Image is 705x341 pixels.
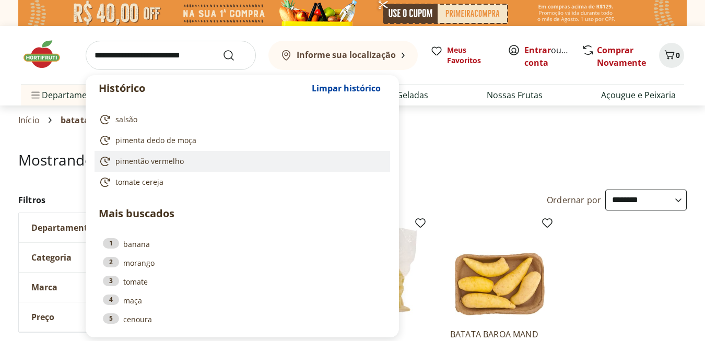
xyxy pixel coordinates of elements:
span: batata baroa [61,115,116,125]
a: Meus Favoritos [430,45,495,66]
div: 1 [103,238,119,249]
span: Meus Favoritos [447,45,495,66]
a: pimentão vermelho [99,155,382,168]
span: 0 [676,50,680,60]
img: Hortifruti [21,39,73,70]
div: 2 [103,257,119,267]
span: Departamento [31,222,93,233]
a: 5cenoura [103,313,382,325]
button: Categoria [19,243,175,272]
div: 4 [103,295,119,305]
a: Comprar Novamente [597,44,646,68]
span: Marca [31,282,57,292]
a: salsão [99,113,382,126]
input: search [86,41,256,70]
a: Entrar [524,44,551,56]
span: salsão [115,114,137,125]
button: Submit Search [222,49,248,62]
h1: Mostrando resultados para: [18,151,687,168]
button: Departamento [19,213,175,242]
div: 3 [103,276,119,286]
span: Departamentos [29,83,104,108]
b: Informe sua localização [297,49,396,61]
a: 1banana [103,238,382,250]
a: Início [18,115,40,125]
span: tomate cereja [115,177,163,187]
a: 2morango [103,257,382,268]
span: Categoria [31,252,72,263]
span: pimentão vermelho [115,156,184,167]
span: Preço [31,312,54,322]
button: Preço [19,302,175,332]
span: Limpar histórico [312,84,381,92]
p: Mais buscados [99,206,386,221]
h2: Filtros [18,190,176,210]
a: Açougue e Peixaria [601,89,676,101]
button: Limpar histórico [307,76,386,101]
button: Marca [19,273,175,302]
button: Carrinho [659,43,684,68]
a: tomate cereja [99,176,382,189]
p: Histórico [99,81,307,96]
a: Nossas Frutas [487,89,543,101]
a: Criar conta [524,44,582,68]
button: Menu [29,83,42,108]
a: pimenta dedo de moça [99,134,382,147]
a: 3tomate [103,276,382,287]
img: BATATA BAROA MAND SELECIONADO KG [450,221,549,320]
label: Ordernar por [547,194,601,206]
a: 4maça [103,295,382,306]
div: 5 [103,313,119,324]
span: ou [524,44,571,69]
span: pimenta dedo de moça [115,135,196,146]
button: Informe sua localização [268,41,418,70]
